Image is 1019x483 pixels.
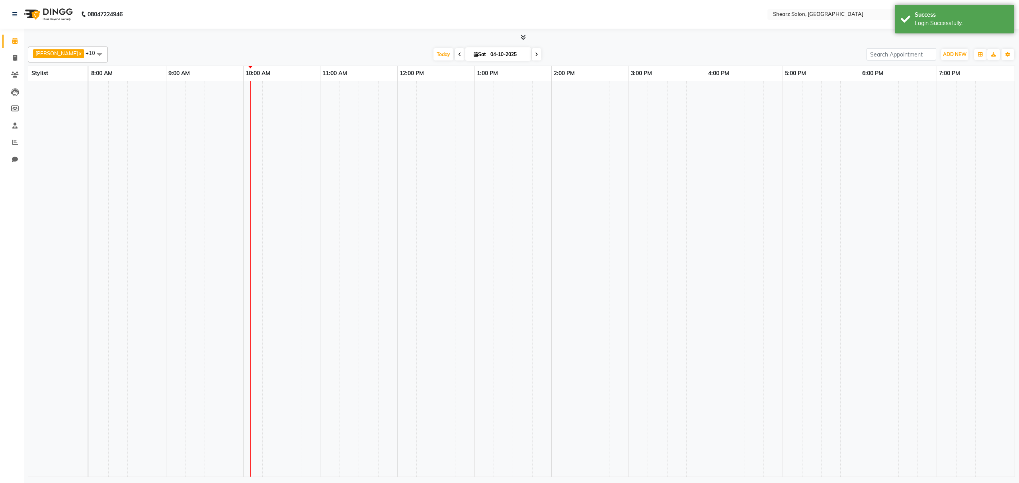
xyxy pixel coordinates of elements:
a: 1:00 PM [475,68,500,79]
div: Login Successfully. [915,19,1008,27]
span: Today [433,48,453,60]
a: 7:00 PM [937,68,962,79]
button: ADD NEW [941,49,968,60]
img: logo [20,3,75,25]
b: 08047224946 [88,3,123,25]
a: 6:00 PM [860,68,885,79]
span: [PERSON_NAME] [35,50,78,56]
a: 10:00 AM [244,68,272,79]
a: 12:00 PM [398,68,426,79]
a: 4:00 PM [706,68,731,79]
span: +10 [86,50,101,56]
a: 2:00 PM [552,68,577,79]
a: x [78,50,82,56]
input: Search Appointment [867,48,936,60]
a: 5:00 PM [783,68,808,79]
span: Sat [472,51,488,57]
a: 9:00 AM [166,68,192,79]
a: 3:00 PM [629,68,654,79]
a: 8:00 AM [89,68,115,79]
span: Stylist [31,70,48,77]
div: Success [915,11,1008,19]
span: ADD NEW [943,51,966,57]
input: 2025-10-04 [488,49,528,60]
a: 11:00 AM [320,68,349,79]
